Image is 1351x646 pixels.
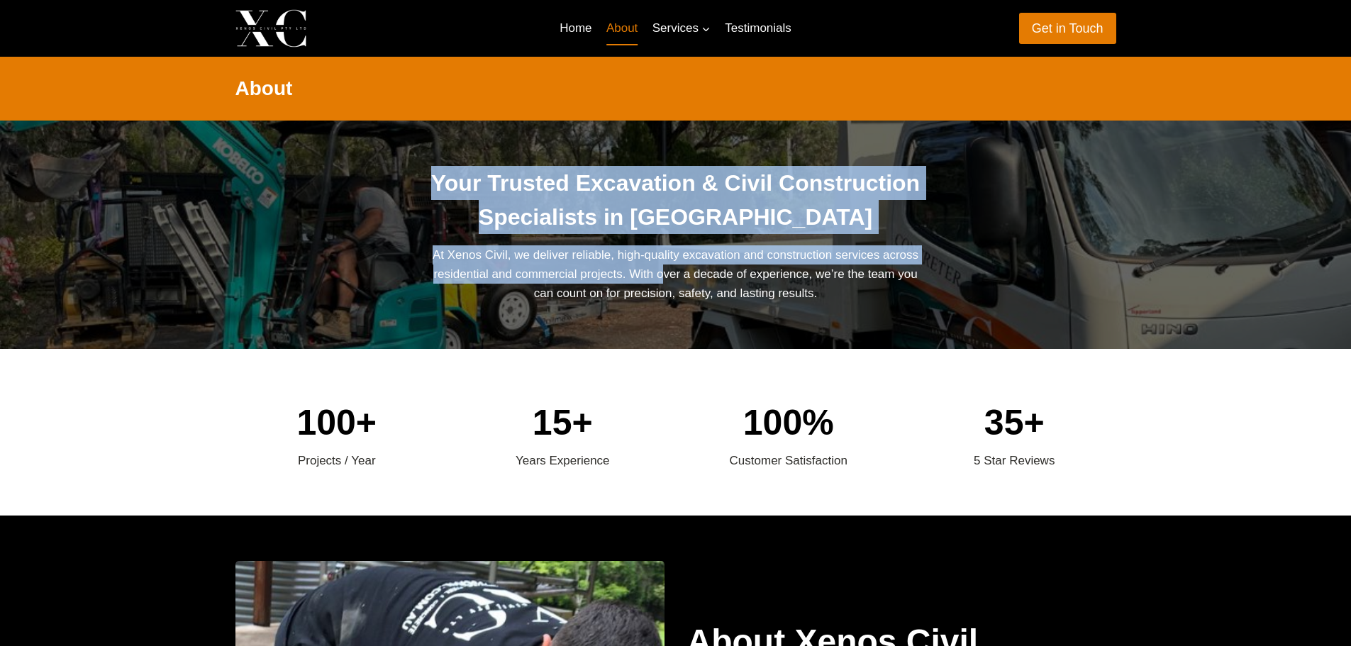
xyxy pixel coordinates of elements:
p: Xenos Civil [318,17,418,39]
a: About [599,11,645,45]
img: Xenos Civil [235,9,306,47]
a: Testimonials [718,11,799,45]
div: Projects / Year [235,451,439,470]
a: Xenos Civil [235,9,418,47]
nav: Primary Navigation [552,11,799,45]
a: Home [552,11,599,45]
div: 100% [687,394,891,451]
div: 5 Star Reviews [913,451,1116,470]
div: 100+ [235,394,439,451]
h1: Your Trusted Excavation & Civil Construction Specialists in [GEOGRAPHIC_DATA] [425,166,926,234]
div: 35+ [913,394,1116,451]
button: Child menu of Services [645,11,718,45]
div: 15+ [461,394,665,451]
a: Get in Touch [1019,13,1116,43]
h2: About [235,74,1116,104]
p: At Xenos Civil, we deliver reliable, high-quality excavation and construction services across res... [425,245,926,303]
div: Years Experience [461,451,665,470]
div: Customer Satisfaction [687,451,891,470]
